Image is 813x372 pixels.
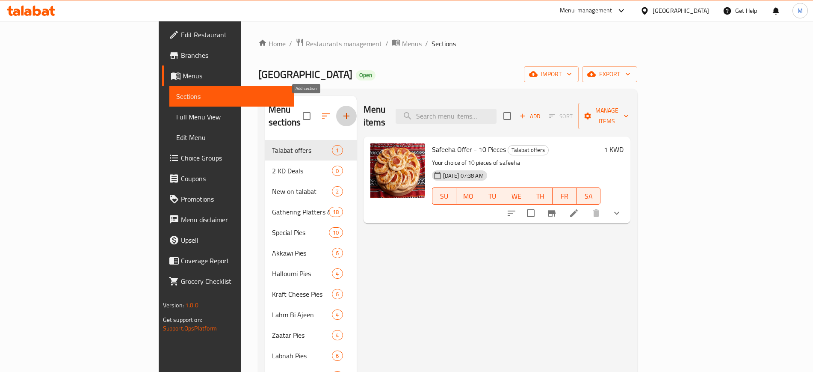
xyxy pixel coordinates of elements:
a: Menus [392,38,422,49]
span: 6 [332,249,342,257]
span: Select section first [544,110,578,123]
svg: Show Choices [612,208,622,218]
span: Lahm Bi Ajeen [272,310,332,320]
a: Edit Menu [169,127,294,148]
span: Safeeha Offer - 10 Pieces [432,143,506,156]
span: 1.0.0 [185,300,198,311]
a: Full Menu View [169,107,294,127]
a: Branches [162,45,294,65]
span: Select all sections [298,107,316,125]
div: [GEOGRAPHIC_DATA] [653,6,709,15]
div: items [332,145,343,155]
button: sort-choices [501,203,522,223]
span: Kraft Cheese Pies [272,289,332,299]
span: 0 [332,167,342,175]
button: export [582,66,637,82]
div: items [332,310,343,320]
p: Your choice of 10 pieces of safeeha [432,158,601,168]
a: Restaurants management [296,38,382,49]
span: Gathering Platters & Boxes [272,207,329,217]
button: SA [576,187,600,205]
div: Menu-management [560,6,612,16]
span: 6 [332,352,342,360]
span: [GEOGRAPHIC_DATA] [258,65,352,84]
button: show more [606,203,627,223]
div: Halloumi Pies4 [265,263,357,284]
span: TH [532,190,549,202]
div: Akkawi Pies6 [265,243,357,263]
span: Halloumi Pies [272,268,332,279]
a: Coupons [162,168,294,189]
div: New on talabat [272,186,332,196]
span: SU [436,190,453,202]
div: items [332,289,343,299]
a: Support.OpsPlatform [163,323,217,334]
div: Talabat offers1 [265,140,357,161]
span: MO [460,190,477,202]
input: search [396,109,497,124]
span: Upsell [181,235,287,245]
div: items [332,351,343,361]
span: Branches [181,50,287,60]
span: Manage items [585,105,629,127]
h2: Menu items [364,103,386,129]
button: FR [553,187,576,205]
li: / [385,39,388,49]
span: 6 [332,290,342,298]
span: Select to update [522,204,540,222]
div: 2 KD Deals0 [265,161,357,181]
div: items [329,207,343,217]
div: items [332,186,343,196]
span: Menus [183,71,287,81]
div: items [332,268,343,279]
span: 4 [332,331,342,339]
span: Coupons [181,173,287,184]
a: Choice Groups [162,148,294,168]
a: Edit Restaurant [162,24,294,45]
div: Talabat offers [508,145,549,155]
span: WE [508,190,525,202]
span: Talabat offers [272,145,332,155]
button: Branch-specific-item [541,203,562,223]
span: M [798,6,803,15]
span: Special Pies [272,227,329,238]
div: items [329,227,343,238]
button: SU [432,187,456,205]
span: Edit Restaurant [181,30,287,40]
span: Menu disclaimer [181,214,287,225]
span: Restaurants management [306,39,382,49]
span: 2 KD Deals [272,166,332,176]
span: Sections [176,91,287,101]
span: Grocery Checklist [181,276,287,286]
span: Zaatar Pies [272,330,332,340]
a: Menus [162,65,294,86]
span: [DATE] 07:38 AM [440,172,487,180]
div: items [332,248,343,258]
span: Edit Menu [176,132,287,143]
span: Labnah Pies [272,351,332,361]
span: Sort sections [316,106,336,126]
a: Menu disclaimer [162,209,294,230]
span: 10 [329,229,342,237]
span: Talabat offers [508,145,548,155]
span: Promotions [181,194,287,204]
span: Akkawi Pies [272,248,332,258]
button: Manage items [578,103,636,129]
div: Kraft Cheese Pies6 [265,284,357,304]
span: Version: [163,300,184,311]
a: Grocery Checklist [162,271,294,292]
a: Upsell [162,230,294,250]
span: FR [556,190,573,202]
div: Zaatar Pies4 [265,325,357,345]
span: Add [518,111,541,121]
span: Get support on: [163,314,202,325]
